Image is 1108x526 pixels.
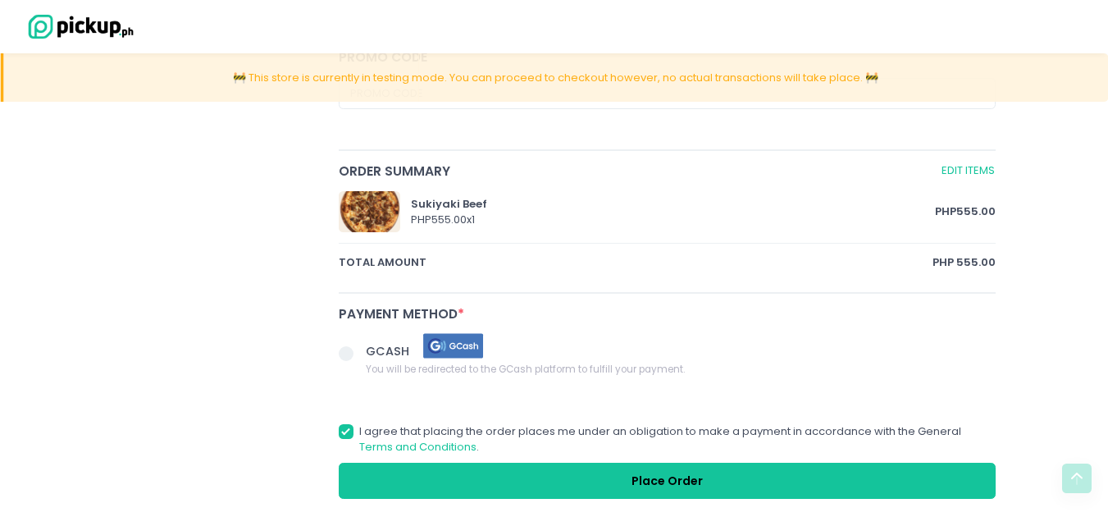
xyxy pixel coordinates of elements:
button: Place Order [339,463,996,500]
img: logo [21,12,135,41]
label: I agree that placing the order places me under an obligation to make a payment in accordance with... [339,423,996,455]
span: total amount [339,254,933,271]
a: Terms and Conditions [359,439,476,455]
span: PHP 555.00 [932,254,996,271]
span: PHP 555.00 [935,204,996,220]
img: gcash [413,332,495,360]
div: Payment Method [339,304,996,323]
div: 🚧 This store is currently in testing mode. You can proceed to checkout however, no actual transac... [25,70,1087,86]
div: Sukiyaki Beef [411,196,936,213]
a: Edit Items [941,162,996,181]
span: You will be redirected to the GCash platform to fulfill your payment. [366,360,685,377]
span: Order Summary [339,162,938,181]
span: GCASH [366,343,413,359]
div: PHP 555.00 x 1 [411,212,936,228]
